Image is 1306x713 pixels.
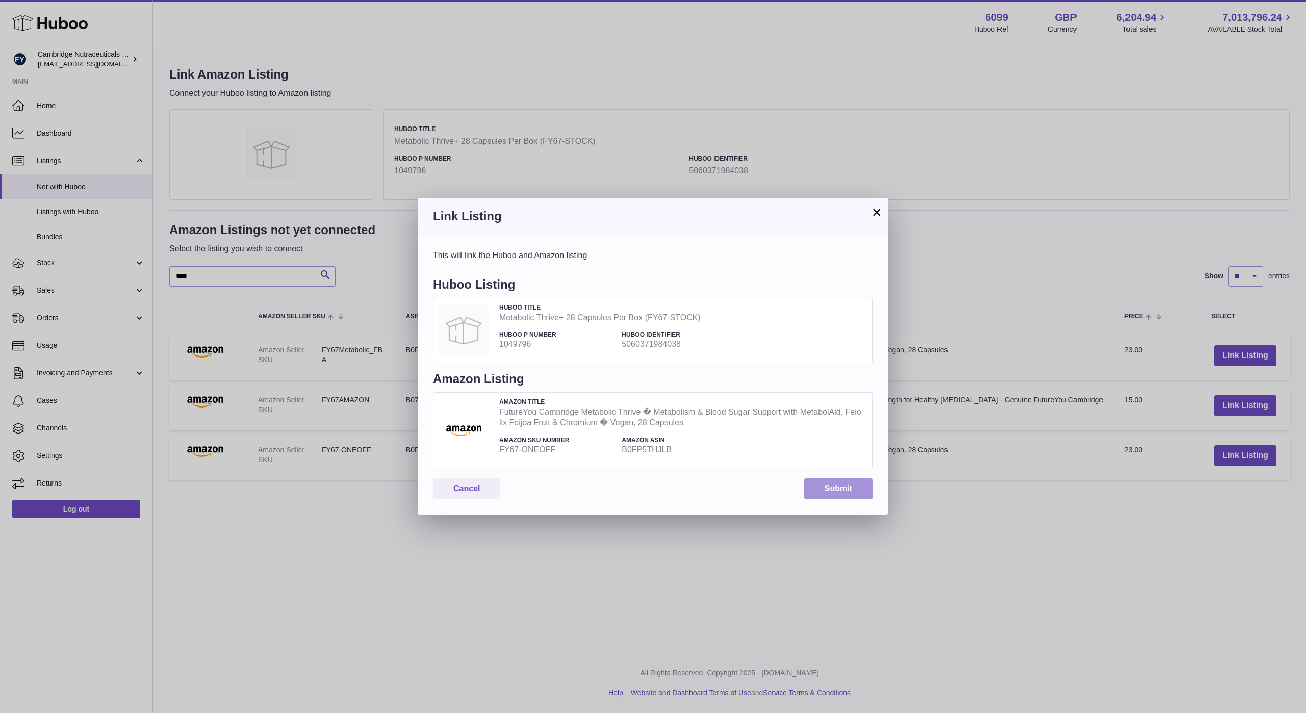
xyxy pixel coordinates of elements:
[870,206,883,218] button: ×
[439,424,489,436] img: FutureYou Cambridge Metabolic Thrive � Metabolism & Blood Sugar Support with MetabolAid, Feiolix ...
[433,478,500,499] button: Cancel
[499,436,617,444] h4: Amazon SKU Number
[499,330,617,339] h4: Huboo P number
[433,371,873,392] h4: Amazon Listing
[499,339,617,350] strong: 1049796
[622,436,739,444] h4: Amazon ASIN
[499,406,862,428] strong: FutureYou Cambridge Metabolic Thrive � Metabolism & Blood Sugar Support with MetabolAid, Feiolix ...
[433,276,873,298] h4: Huboo Listing
[622,330,739,339] h4: Huboo Identifier
[499,444,617,455] strong: FY67-ONEOFF
[622,339,739,350] strong: 5060371984038
[499,312,862,323] strong: Metabolic Thrive+ 28 Capsules Per Box (FY67-STOCK)
[433,250,873,261] div: This will link the Huboo and Amazon listing
[433,208,873,224] h3: Link Listing
[622,444,739,455] strong: B0FP5THJLB
[499,398,862,406] h4: Amazon Title
[439,305,489,355] img: Metabolic Thrive+ 28 Capsules Per Box (FY67-STOCK)
[499,303,862,312] h4: Huboo Title
[804,478,873,499] button: Submit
